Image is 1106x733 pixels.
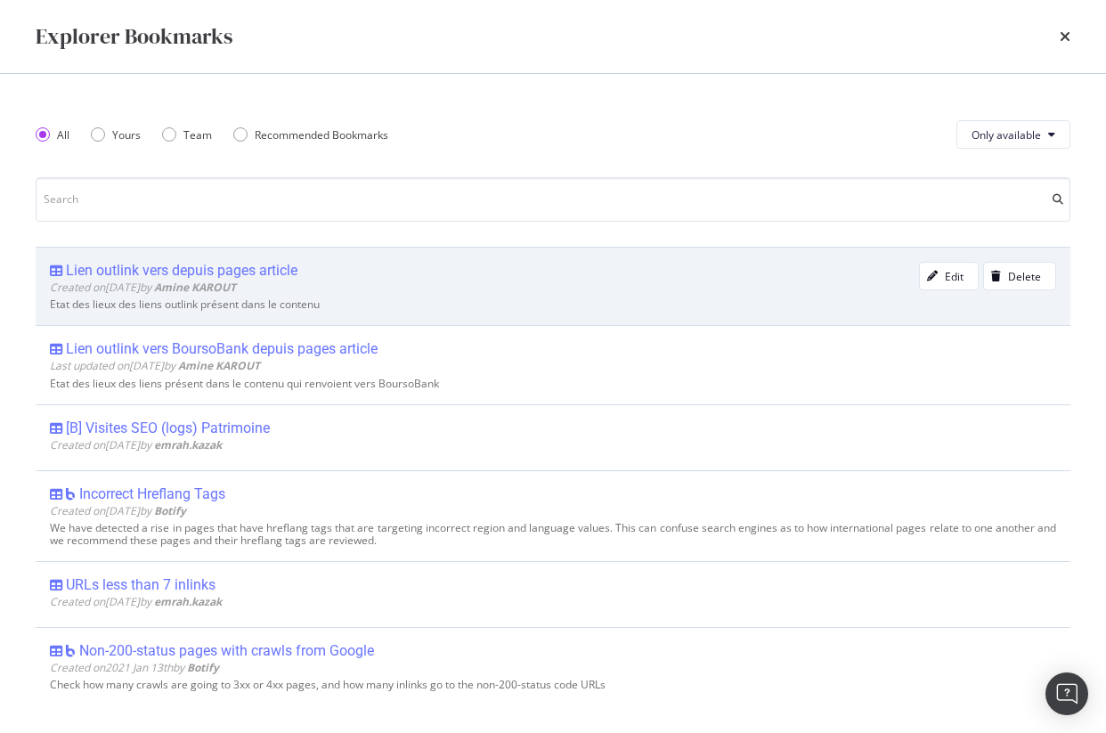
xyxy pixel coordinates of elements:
[183,127,212,143] div: Team
[50,522,1056,547] div: We have detected a rise in pages that have hreflang tags that are targeting incorrect region and ...
[36,21,232,52] div: Explorer Bookmarks
[154,503,186,518] b: Botify
[972,127,1041,143] span: Only available
[233,127,388,143] div: Recommended Bookmarks
[154,437,222,452] b: emrah.kazak
[36,127,69,143] div: All
[255,127,388,143] div: Recommended Bookmarks
[983,262,1056,290] button: Delete
[154,280,236,295] b: Amine KAROUT
[79,485,225,503] div: Incorrect Hreflang Tags
[1045,672,1088,715] div: Open Intercom Messenger
[187,660,219,675] b: Botify
[50,503,186,518] span: Created on [DATE] by
[50,358,260,373] span: Last updated on [DATE] by
[50,679,1056,691] div: Check how many crawls are going to 3xx or 4xx pages, and how many inlinks go to the non-200-statu...
[178,358,260,373] b: Amine KAROUT
[50,298,1056,311] div: Etat des lieux des liens outlink présent dans le contenu
[36,177,1070,222] input: Search
[79,642,374,660] div: Non-200-status pages with crawls from Google
[57,127,69,143] div: All
[50,378,1056,390] div: Etat des lieux des liens présent dans le contenu qui renvoient vers BoursoBank
[50,437,222,452] span: Created on [DATE] by
[1008,269,1041,284] div: Delete
[66,576,216,594] div: URLs less than 7 inlinks
[91,127,141,143] div: Yours
[66,419,270,437] div: [B] Visites SEO (logs) Patrimoine
[162,127,212,143] div: Team
[956,120,1070,149] button: Only available
[1060,21,1070,52] div: times
[112,127,141,143] div: Yours
[66,340,378,358] div: Lien outlink vers BoursoBank depuis pages article
[50,280,236,295] span: Created on [DATE] by
[919,262,979,290] button: Edit
[66,262,297,280] div: Lien outlink vers depuis pages article
[945,269,964,284] div: Edit
[50,594,222,609] span: Created on [DATE] by
[50,660,219,675] span: Created on 2021 Jan 13th by
[154,594,222,609] b: emrah.kazak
